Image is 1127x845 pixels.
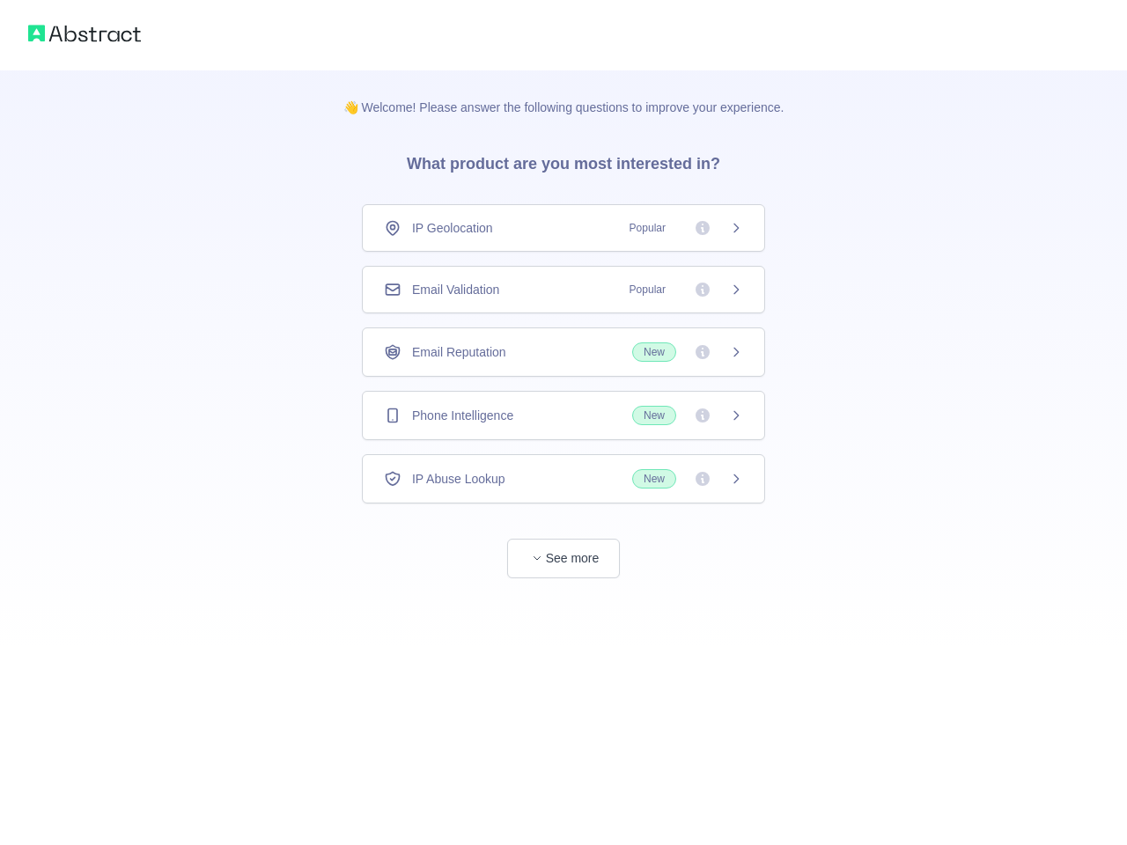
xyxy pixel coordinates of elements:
[619,219,676,237] span: Popular
[412,343,506,361] span: Email Reputation
[632,342,676,362] span: New
[507,539,620,578] button: See more
[412,281,499,298] span: Email Validation
[412,470,505,488] span: IP Abuse Lookup
[619,281,676,298] span: Popular
[412,407,513,424] span: Phone Intelligence
[315,70,813,116] p: 👋 Welcome! Please answer the following questions to improve your experience.
[28,21,141,46] img: Abstract logo
[632,406,676,425] span: New
[412,219,493,237] span: IP Geolocation
[379,116,748,204] h3: What product are you most interested in?
[632,469,676,489] span: New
